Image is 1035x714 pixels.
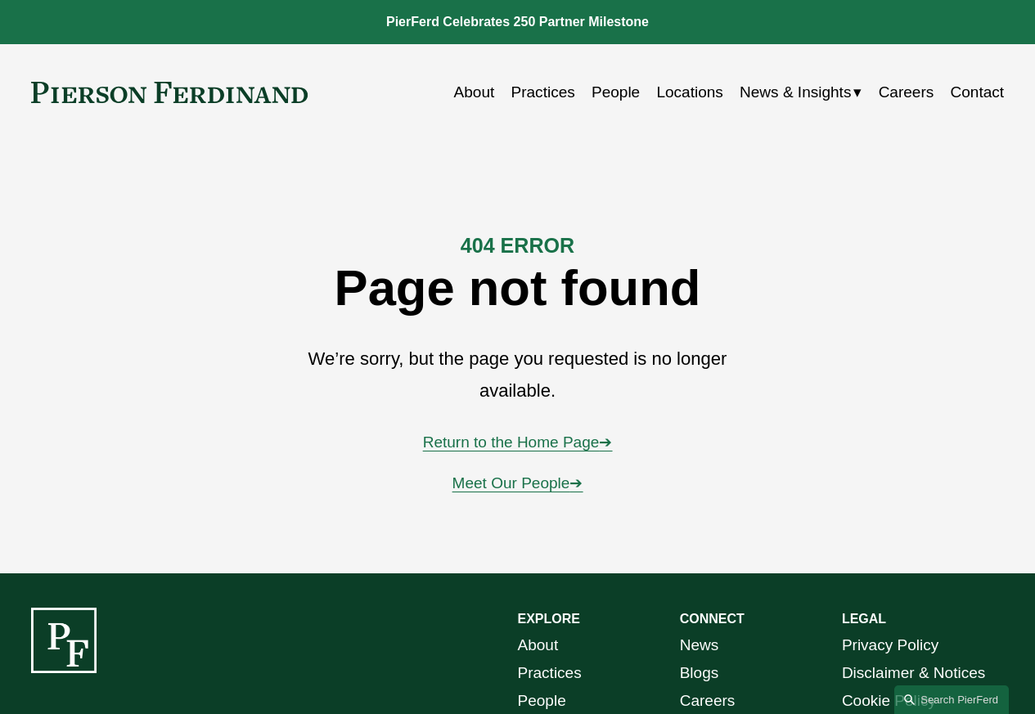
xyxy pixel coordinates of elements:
a: Meet Our People➔ [452,474,583,492]
a: Privacy Policy [842,631,938,659]
strong: LEGAL [842,612,886,626]
a: Practices [511,77,575,108]
strong: 404 ERROR [461,234,574,257]
a: Practices [518,659,582,687]
a: Contact [951,77,1005,108]
p: We’re sorry, but the page you requested is no longer available. [274,343,761,407]
span: News & Insights [740,79,851,106]
a: folder dropdown [740,77,862,108]
h1: Page not found [193,259,842,317]
a: Blogs [680,659,719,687]
a: About [518,631,559,659]
a: News [680,631,719,659]
a: People [592,77,640,108]
a: Search this site [894,685,1009,714]
span: ➔ [569,474,583,492]
a: Careers [879,77,934,108]
strong: CONNECT [680,612,745,626]
span: ➔ [599,433,612,451]
a: Return to the Home Page➔ [423,433,613,451]
a: About [454,77,495,108]
a: Disclaimer & Notices [842,659,985,687]
strong: EXPLORE [518,612,580,626]
a: Locations [656,77,722,108]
